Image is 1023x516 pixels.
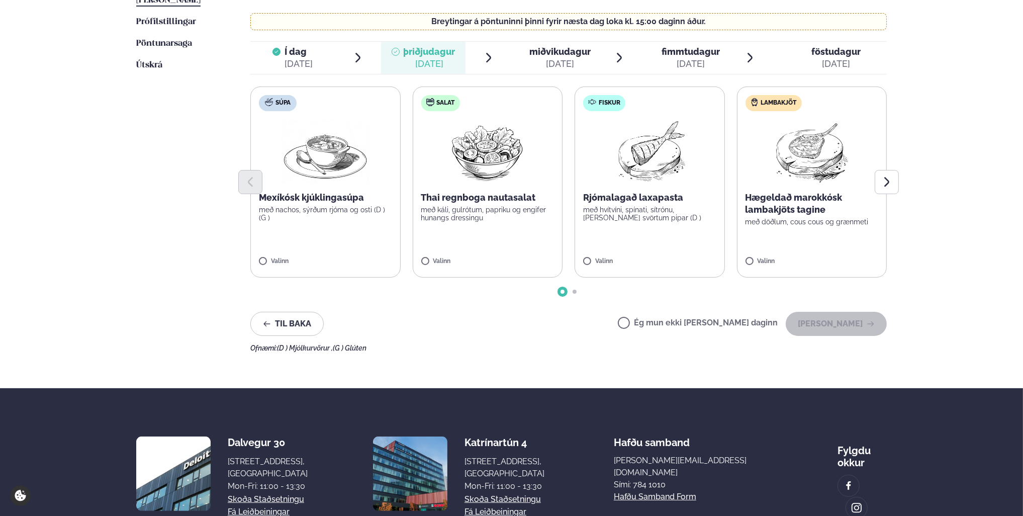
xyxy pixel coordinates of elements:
img: image alt [843,480,854,492]
img: Lamb-Meat.png [767,119,856,184]
span: föstudagur [811,46,861,57]
img: image alt [373,437,447,511]
p: Mexíkósk kjúklingasúpa [259,192,392,204]
a: [PERSON_NAME][EMAIL_ADDRESS][DOMAIN_NAME] [614,455,768,479]
img: Lamb.svg [751,98,759,106]
span: Súpa [275,99,291,107]
button: [PERSON_NAME] [786,312,887,336]
p: með káli, gulrótum, papriku og engifer hunangs dressingu [421,206,554,222]
div: [STREET_ADDRESS], [GEOGRAPHIC_DATA] [228,456,308,480]
a: Cookie settings [10,485,31,506]
p: með hvítvíni, spínati, sítrónu, [PERSON_NAME] svörtum pipar (D ) [583,206,716,222]
p: Rjómalagað laxapasta [583,192,716,204]
div: Mon-Fri: 11:00 - 13:30 [228,480,308,492]
button: Til baka [250,312,324,336]
p: með nachos, sýrðum rjóma og osti (D ) (G ) [259,206,392,222]
span: Lambakjöt [761,99,797,107]
span: miðvikudagur [529,46,591,57]
span: Go to slide 1 [561,290,565,294]
div: [DATE] [662,58,720,70]
a: Útskrá [136,59,162,71]
span: fimmtudagur [662,46,720,57]
div: Fylgdu okkur [838,437,887,469]
span: Útskrá [136,61,162,69]
span: Go to slide 2 [573,290,577,294]
a: Skoða staðsetningu [228,493,304,505]
img: image alt [136,437,211,511]
img: soup.svg [265,98,273,106]
img: Salad.png [443,119,532,184]
span: þriðjudagur [404,46,455,57]
img: Soup.png [281,119,369,184]
button: Previous slide [238,170,262,194]
a: Skoða staðsetningu [464,493,541,505]
span: Pöntunarsaga [136,39,192,48]
span: Í dag [285,46,313,58]
a: image alt [838,475,859,496]
img: image alt [851,502,862,514]
div: [DATE] [529,58,591,70]
p: Thai regnboga nautasalat [421,192,554,204]
div: Mon-Fri: 11:00 - 13:30 [464,480,544,492]
p: Hægeldað marokkósk lambakjöts tagine [746,192,879,216]
img: salad.svg [426,98,434,106]
p: með döðlum, cous cous og grænmeti [746,218,879,226]
div: [DATE] [404,58,455,70]
p: Sími: 784 1010 [614,479,768,491]
div: Katrínartún 4 [464,437,544,449]
span: Hafðu samband [614,428,690,449]
span: Salat [437,99,455,107]
img: Fish.png [605,119,694,184]
a: Hafðu samband form [614,491,696,503]
a: Prófílstillingar [136,16,196,28]
a: Pöntunarsaga [136,38,192,50]
span: Prófílstillingar [136,18,196,26]
img: fish.svg [588,98,596,106]
div: [DATE] [285,58,313,70]
span: Fiskur [599,99,620,107]
p: Breytingar á pöntuninni þinni fyrir næsta dag loka kl. 15:00 daginn áður. [261,18,877,26]
div: [DATE] [811,58,861,70]
div: Dalvegur 30 [228,437,308,449]
span: (G ) Glúten [333,344,366,352]
div: [STREET_ADDRESS], [GEOGRAPHIC_DATA] [464,456,544,480]
span: (D ) Mjólkurvörur , [277,344,333,352]
div: Ofnæmi: [250,344,887,352]
button: Next slide [875,170,899,194]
